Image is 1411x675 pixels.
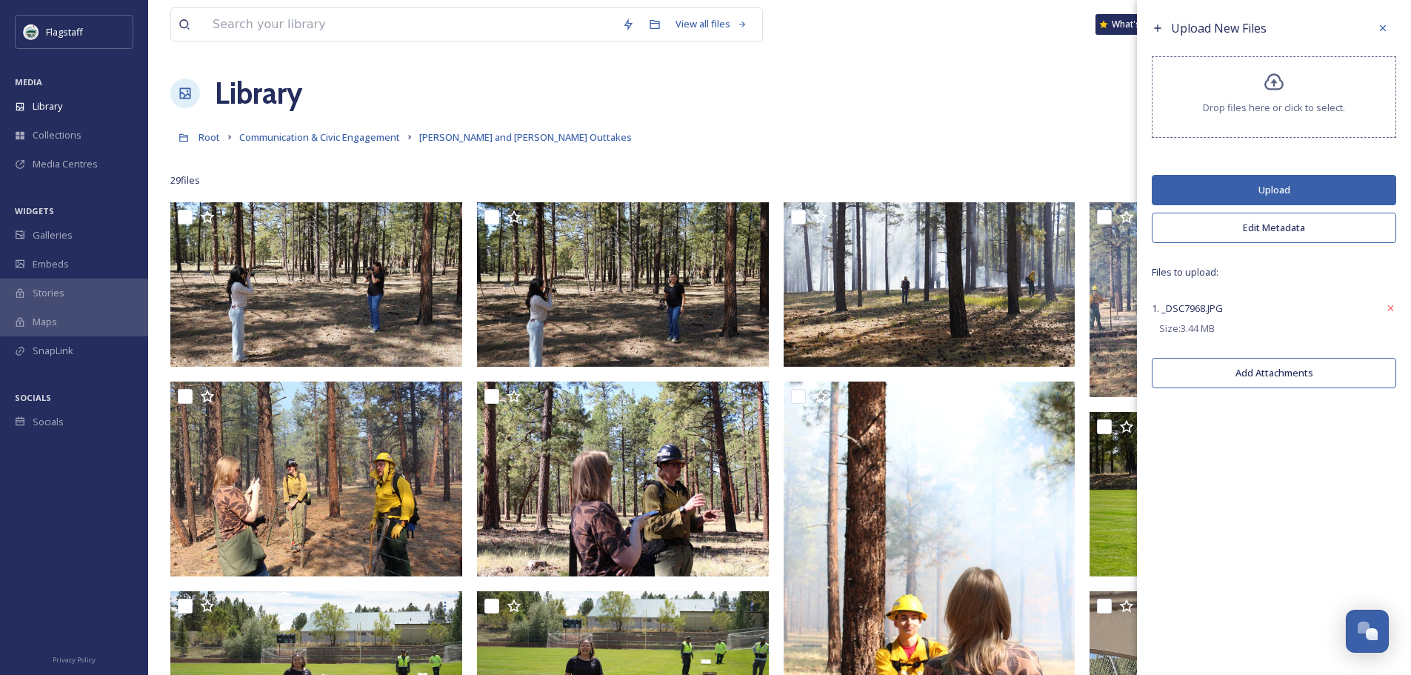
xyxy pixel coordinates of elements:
[24,24,39,39] img: images%20%282%29.jpeg
[53,655,96,665] span: Privacy Policy
[477,202,769,367] img: DSC06630.JPG
[1152,175,1396,205] button: Upload
[33,344,73,358] span: SnapLink
[170,173,200,187] span: 29 file s
[199,130,220,144] span: Root
[1152,213,1396,243] button: Edit Metadata
[1090,412,1381,576] img: DSC06469.JPG
[170,202,462,367] img: DSC066311.JPG
[1159,322,1215,336] span: Size: 3.44 MB
[46,25,83,39] span: Flagstaff
[33,315,57,329] span: Maps
[205,8,615,41] input: Search your library
[239,130,400,144] span: Communication & Civic Engagement
[15,392,51,403] span: SOCIALS
[239,128,400,146] a: Communication & Civic Engagement
[33,157,98,171] span: Media Centres
[477,382,769,576] img: IMG_7154.jpeg
[33,286,64,300] span: Stories
[215,71,302,116] a: Library
[419,130,632,144] span: [PERSON_NAME] and [PERSON_NAME] Outtakes
[1171,20,1267,36] span: Upload New Files
[1095,14,1170,35] a: What's New
[33,228,73,242] span: Galleries
[33,128,81,142] span: Collections
[419,128,632,146] a: [PERSON_NAME] and [PERSON_NAME] Outtakes
[53,650,96,668] a: Privacy Policy
[1346,610,1389,653] button: Open Chat
[1152,302,1223,315] span: 1. _DSC7968.JPG
[199,128,220,146] a: Root
[784,202,1075,367] img: DSC06616.JPG
[15,205,54,216] span: WIDGETS
[15,76,42,87] span: MEDIA
[170,382,462,576] img: IMG_7070.jpeg
[1090,202,1381,397] img: IMG_7014.jpeg
[33,415,64,429] span: Socials
[1203,101,1345,115] span: Drop files here or click to select.
[33,99,62,113] span: Library
[1152,358,1396,388] button: Add Attachments
[1152,265,1396,279] span: Files to upload:
[33,257,69,271] span: Embeds
[668,10,755,39] a: View all files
